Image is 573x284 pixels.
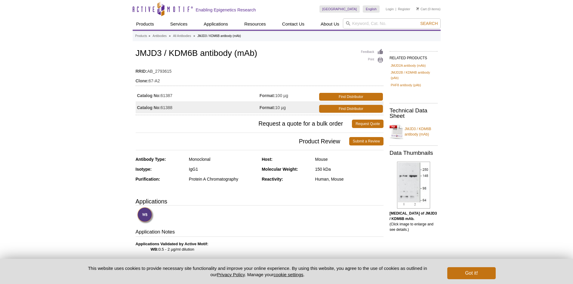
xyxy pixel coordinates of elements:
h2: RELATED PRODUCTS [390,51,438,62]
h3: Applications [136,197,384,206]
a: Services [167,18,191,30]
td: 61388 [136,101,260,113]
span: Product Review [136,137,349,145]
a: About Us [317,18,343,30]
img: Western Blot Validated [137,207,154,224]
a: [GEOGRAPHIC_DATA] [319,5,360,13]
li: » [193,34,195,38]
strong: Clone: [136,78,149,84]
h2: Data Thumbnails [390,150,438,156]
p: (Click image to enlarge and see details.) [390,211,438,232]
div: Protein A Chromatography [189,176,257,182]
a: PHF8 antibody (pAb) [391,82,421,88]
strong: WB: [151,247,159,252]
td: AB_2793615 [136,65,384,75]
div: Human, Mouse [315,176,384,182]
strong: Format: [260,93,275,98]
a: English [363,5,380,13]
a: Register [398,7,410,11]
img: JMJD3 / KDM6B antibody (mAb) tested by Western blot. [397,162,430,209]
span: Search [420,21,438,26]
strong: Format: [260,105,275,110]
a: All Antibodies [173,33,191,39]
button: Search [418,21,439,26]
strong: Isotype: [136,167,152,172]
h2: Technical Data Sheet [390,108,438,119]
a: Resources [241,18,270,30]
span: Request a quote for a bulk order [136,120,352,128]
strong: Reactivity: [262,177,283,182]
b: Applications Validated by Active Motif: [136,242,208,246]
strong: Purification: [136,177,160,182]
img: Your Cart [416,7,419,10]
a: Applications [200,18,232,30]
li: (0 items) [416,5,441,13]
a: JMJD2B / KDM4B antibody (pAb) [391,70,436,81]
a: Products [133,18,158,30]
li: JMJD3 / KDM6B antibody (mAb) [197,34,241,38]
td: 10 µg [260,101,318,113]
td: 67-A2 [136,75,384,84]
strong: RRID: [136,69,147,74]
a: Antibodies [152,33,167,39]
a: Login [386,7,394,11]
li: » [149,34,150,38]
h1: JMJD3 / KDM6B antibody (mAb) [136,49,384,59]
strong: Antibody Type: [136,157,166,162]
h3: Immunogen [136,258,384,266]
a: Cart [416,7,427,11]
a: Find Distributor [319,105,383,113]
a: Contact Us [279,18,308,30]
input: Keyword, Cat. No. [343,18,441,29]
li: | [396,5,396,13]
strong: Host: [262,157,273,162]
div: Monoclonal [189,157,257,162]
li: » [169,34,171,38]
button: Got it! [447,267,495,279]
a: Find Distributor [319,93,383,101]
div: Mouse [315,157,384,162]
h2: Enabling Epigenetics Research [196,7,256,13]
a: JMJD2A antibody (mAb) [391,63,426,68]
td: 61387 [136,89,260,101]
a: Products [135,33,147,39]
div: IgG1 [189,166,257,172]
strong: Catalog No: [137,93,161,98]
b: [MEDICAL_DATA] of JMJD3 / KDM6B mAb. [390,211,437,221]
div: 150 kDa [315,166,384,172]
a: Submit a Review [349,137,384,145]
a: Feedback [361,49,384,55]
a: Privacy Policy [217,272,245,277]
button: cookie settings [273,272,303,277]
strong: Molecular Weight: [262,167,298,172]
p: 0.5 - 2 µg/ml dilution [136,241,384,252]
a: Request Quote [352,120,384,128]
h3: Application Notes [136,228,384,237]
strong: Catalog No: [137,105,161,110]
p: This website uses cookies to provide necessary site functionality and improve your online experie... [78,265,438,278]
a: JMJD3 / KDM6B antibody (mAb) [390,123,438,141]
td: 100 µg [260,89,318,101]
a: Print [361,57,384,63]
